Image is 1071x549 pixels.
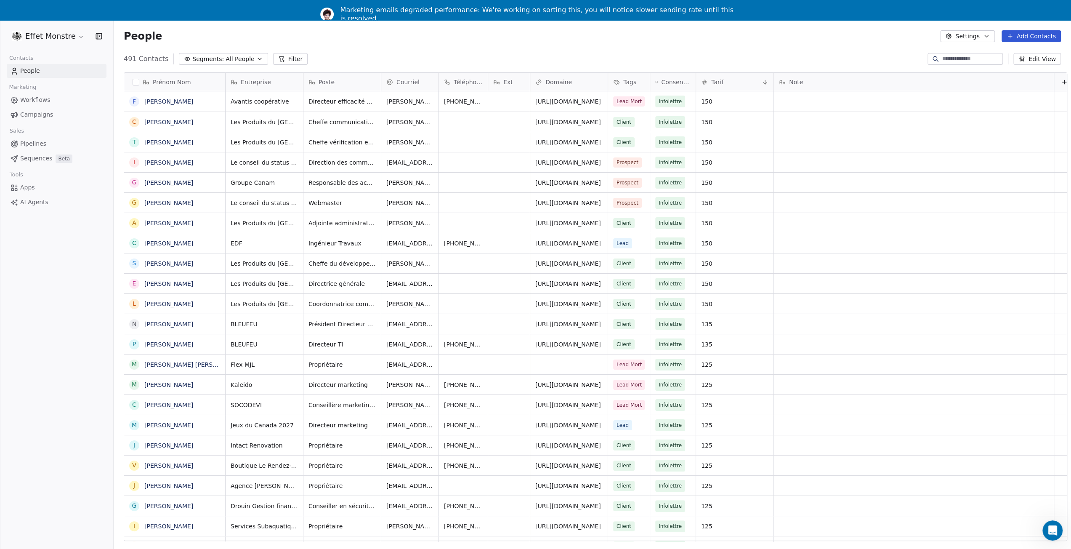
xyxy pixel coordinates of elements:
span: [PHONE_NUMBER] [444,97,483,106]
a: [URL][DOMAIN_NAME] [535,260,601,267]
span: [PHONE_NUMBER] [444,441,483,450]
div: J [133,481,135,490]
span: AI Agents [20,198,48,207]
span: 150 [701,219,768,227]
span: 150 [701,300,768,308]
a: [PERSON_NAME] [144,159,193,166]
span: [PERSON_NAME][EMAIL_ADDRESS][PERSON_NAME][DOMAIN_NAME] [386,199,433,207]
div: Domaine [530,73,608,91]
span: Poste [319,78,335,86]
span: Infolettre [659,482,682,490]
div: F [133,97,136,106]
span: Conseillère marketing numérique [308,401,376,409]
a: [URL][DOMAIN_NAME] [535,159,601,166]
span: Infolettre [659,381,682,389]
span: 150 [701,158,768,167]
span: Agence [PERSON_NAME] [231,482,298,490]
span: Prospect [613,157,642,168]
a: [URL][DOMAIN_NAME] [535,220,601,227]
a: [PERSON_NAME] [144,503,193,509]
div: T [133,138,136,147]
span: BLEUFEU [231,340,298,349]
a: [URL][DOMAIN_NAME] [535,179,601,186]
div: G [132,198,137,207]
div: J [133,441,135,450]
span: Conseiller en sécurité financière [308,502,376,510]
span: [PHONE_NUMBER] [444,381,483,389]
span: Infolettre [659,360,682,369]
span: Apps [20,183,35,192]
span: Infolettre [659,340,682,349]
span: 125 [701,461,768,470]
a: [URL][DOMAIN_NAME] [535,523,601,530]
span: Lead Mort [613,400,645,410]
button: Add Contacts [1002,30,1061,42]
span: Effet Monstre [25,31,76,42]
span: 150 [701,179,768,187]
div: C [132,400,136,409]
span: [EMAIL_ADDRESS][DOMAIN_NAME] [386,421,433,429]
div: E [133,279,136,288]
div: I [133,158,135,167]
span: Infolettre [659,401,682,409]
a: [URL][DOMAIN_NAME] [535,200,601,206]
span: Ingénieur Travaux [308,239,376,248]
span: [EMAIL_ADDRESS][DOMAIN_NAME] [386,320,433,328]
span: Courriel [396,78,420,86]
span: Client [613,319,635,329]
span: Adjointe administrative [308,219,376,227]
span: Infolettre [659,219,682,227]
span: 125 [701,441,768,450]
span: [PHONE_NUMBER] [444,239,483,248]
span: [EMAIL_ADDRESS][DOMAIN_NAME] [386,441,433,450]
span: 125 [701,421,768,429]
span: [PERSON_NAME][EMAIL_ADDRESS][PERSON_NAME][DOMAIN_NAME] [386,179,433,187]
a: [PERSON_NAME] [144,381,193,388]
span: Infolettre [659,118,682,126]
span: [PERSON_NAME][EMAIL_ADDRESS][PERSON_NAME][DOMAIN_NAME] [386,381,433,389]
div: Poste [303,73,381,91]
span: 150 [701,259,768,268]
a: Workflows [7,93,106,107]
a: [PERSON_NAME] [144,139,193,146]
span: Pipelines [20,139,46,148]
span: Les Produits du [GEOGRAPHIC_DATA] [231,259,298,268]
span: 125 [701,401,768,409]
span: Propriétaire [308,441,376,450]
span: 125 [701,381,768,389]
span: Lead Mort [613,380,645,390]
span: Jeux du Canada 2027 [231,421,298,429]
span: Intact Renovation [231,441,298,450]
a: [PERSON_NAME] [144,240,193,247]
span: Boutique Le Rendez-Vous / La Cuisinerie [231,461,298,470]
div: M [132,360,137,369]
span: [EMAIL_ADDRESS][DOMAIN_NAME] [386,482,433,490]
div: C [132,117,136,126]
span: Workflows [20,96,50,104]
span: Les Produits du [GEOGRAPHIC_DATA] [231,118,298,126]
a: [URL][DOMAIN_NAME] [535,462,601,469]
span: 150 [701,97,768,106]
span: Infolettre [659,199,682,207]
div: Tags [608,73,650,91]
a: [PERSON_NAME] [144,462,193,469]
span: Infolettre [659,421,682,429]
span: Client [613,461,635,471]
span: Segments: [192,55,224,64]
a: Apps [7,181,106,195]
span: [PERSON_NAME][EMAIL_ADDRESS][PERSON_NAME][DOMAIN_NAME] [386,522,433,530]
span: Infolettre [659,461,682,470]
span: [EMAIL_ADDRESS][DOMAIN_NAME] [386,239,433,248]
span: [EMAIL_ADDRESS][DOMAIN_NAME] [386,158,433,167]
span: Client [613,339,635,349]
span: [EMAIL_ADDRESS][PERSON_NAME][DOMAIN_NAME] [386,461,433,470]
div: Entreprise [226,73,303,91]
span: Client [613,299,635,309]
div: G [132,178,137,187]
span: Client [613,117,635,127]
div: Consentement marketing [650,73,696,91]
span: Consentement marketing [661,78,691,86]
span: Direction des communications et du Web [308,158,376,167]
div: P [133,340,136,349]
span: Client [613,501,635,511]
